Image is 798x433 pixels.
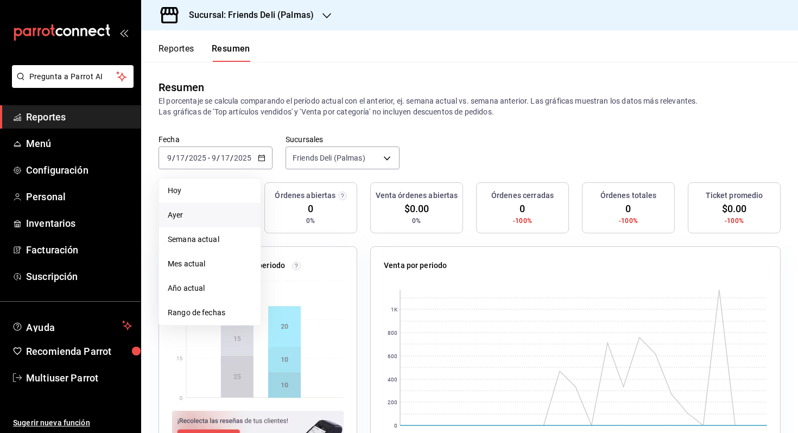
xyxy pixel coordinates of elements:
span: $0.00 [722,201,747,216]
span: Ayer [168,209,252,221]
h3: Sucursal: Friends Deli (Palmas) [180,9,314,22]
label: Fecha [159,136,273,143]
span: Facturación [26,243,132,257]
span: Suscripción [26,269,132,284]
text: 400 [388,377,397,383]
div: Resumen [159,79,204,95]
span: Recomienda Parrot [26,344,132,359]
text: 200 [388,399,397,405]
label: Sucursales [286,136,400,143]
span: Reportes [26,110,132,124]
span: Sugerir nueva función [13,417,132,429]
span: Mes actual [168,258,252,270]
button: Pregunta a Parrot AI [12,65,134,88]
text: 600 [388,353,397,359]
span: / [230,154,233,162]
span: 0 [308,201,313,216]
span: Inventarios [26,216,132,231]
h3: Órdenes totales [600,190,657,201]
span: 0% [412,216,421,226]
span: - [208,154,210,162]
input: ---- [188,154,207,162]
input: ---- [233,154,252,162]
span: / [185,154,188,162]
button: Resumen [212,43,250,62]
input: -- [175,154,185,162]
text: 0 [394,423,397,429]
h3: Venta órdenes abiertas [376,190,458,201]
button: open_drawer_menu [119,28,128,37]
input: -- [211,154,217,162]
span: Multiuser Parrot [26,371,132,385]
span: Configuración [26,163,132,177]
div: navigation tabs [159,43,250,62]
span: -100% [725,216,744,226]
input: -- [167,154,172,162]
span: 0% [306,216,315,226]
h3: Órdenes abiertas [275,190,335,201]
span: $0.00 [404,201,429,216]
h3: Ticket promedio [706,190,763,201]
text: 1K [391,307,398,313]
span: 0 [625,201,631,216]
p: Venta por periodo [384,260,447,271]
span: Año actual [168,283,252,294]
span: Hoy [168,185,252,196]
span: Personal [26,189,132,204]
span: Ayuda [26,319,118,332]
span: Semana actual [168,234,252,245]
p: El porcentaje se calcula comparando el período actual con el anterior, ej. semana actual vs. sema... [159,95,781,117]
h3: Órdenes cerradas [491,190,554,201]
button: Reportes [159,43,194,62]
span: / [217,154,220,162]
span: -100% [619,216,638,226]
span: -100% [513,216,532,226]
a: Pregunta a Parrot AI [8,79,134,90]
span: Menú [26,136,132,151]
span: Pregunta a Parrot AI [29,71,117,82]
span: 0 [520,201,525,216]
span: Rango de fechas [168,307,252,319]
text: 800 [388,330,397,336]
span: / [172,154,175,162]
input: -- [220,154,230,162]
span: Friends Deli (Palmas) [293,152,365,163]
